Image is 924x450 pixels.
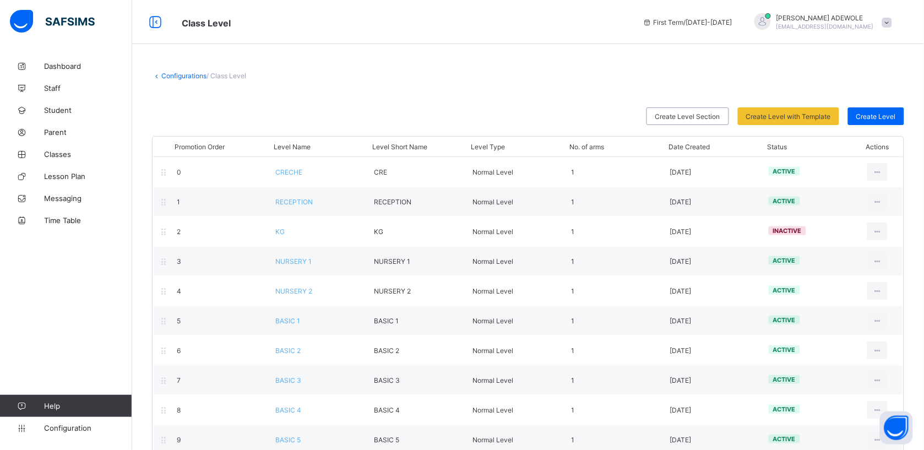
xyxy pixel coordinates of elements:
span: Parent [44,128,132,137]
span: Normal Level [472,257,513,265]
span: [DATE] [670,198,692,206]
a: Configurations [161,72,206,80]
span: BASIC 4 [374,406,400,414]
span: active [773,405,796,413]
div: 6BASIC 2BASIC 2Normal Level1[DATE]active [153,335,903,365]
div: Level Short Name [364,143,463,151]
span: active [773,167,796,175]
span: 1 [572,376,575,384]
span: [DATE] [670,227,692,236]
span: 8 [177,406,181,414]
span: [DATE] [670,168,692,176]
div: 7BASIC 3BASIC 3Normal Level1[DATE]active [153,365,903,395]
span: active [773,286,796,294]
div: Level Name [265,143,364,151]
div: Status [759,143,858,151]
span: BASIC 5 [275,436,301,444]
span: Student [44,106,132,115]
span: Normal Level [472,287,513,295]
span: Normal Level [472,376,513,384]
span: NURSERY 1 [374,257,410,265]
span: Normal Level [472,436,513,444]
span: [DATE] [670,317,692,325]
span: [DATE] [670,287,692,295]
span: [DATE] [670,406,692,414]
div: Actions [858,143,898,151]
span: NURSERY 2 [374,287,411,295]
span: Normal Level [472,317,513,325]
span: Configuration [44,424,132,432]
span: active [773,435,796,443]
span: Normal Level [472,168,513,176]
span: KG [275,227,285,236]
span: BASIC 2 [275,346,301,355]
span: RECEPTION [374,198,411,206]
div: 8BASIC 4BASIC 4Normal Level1[DATE]active [153,395,903,425]
span: KG [374,227,383,236]
span: BASIC 2 [374,346,399,355]
button: Open asap [880,411,913,444]
div: 0CRECHECRENormal Level1[DATE]active [153,157,903,187]
span: Create Level [856,112,896,121]
span: NURSERY 2 [275,287,312,295]
span: 1 [572,346,575,355]
div: Promotion Order [166,143,265,151]
span: NURSERY 1 [275,257,312,265]
span: 1 [177,198,180,206]
span: 3 [177,257,181,265]
span: active [773,376,796,383]
span: CRECHE [275,168,302,176]
span: 1 [572,227,575,236]
span: Help [44,402,132,410]
span: active [773,316,796,324]
span: 1 [572,168,575,176]
span: BASIC 3 [374,376,400,384]
div: 4NURSERY 2NURSERY 2Normal Level1[DATE]active [153,276,903,306]
div: 3NURSERY 1NURSERY 1Normal Level1[DATE]active [153,246,903,276]
span: 0 [177,168,181,176]
span: 4 [177,287,181,295]
span: [DATE] [670,346,692,355]
span: 1 [572,317,575,325]
span: active [773,197,796,205]
span: Class Level [182,18,231,29]
div: OLUBUNMIADEWOLE [743,13,898,31]
div: 5BASIC 1BASIC 1Normal Level1[DATE]active [153,306,903,335]
span: 1 [572,436,575,444]
span: 7 [177,376,181,384]
span: BASIC 1 [275,317,300,325]
span: [DATE] [670,436,692,444]
span: 1 [572,406,575,414]
span: active [773,257,796,264]
span: session/term information [643,18,732,26]
span: [DATE] [670,257,692,265]
span: BASIC 4 [275,406,301,414]
span: active [773,346,796,354]
span: [DATE] [670,376,692,384]
span: [EMAIL_ADDRESS][DOMAIN_NAME] [776,23,874,30]
span: 1 [572,198,575,206]
span: CRE [374,168,387,176]
span: Lesson Plan [44,172,132,181]
span: Dashboard [44,62,132,71]
div: Level Type [463,143,562,151]
span: / Class Level [206,72,246,80]
span: Normal Level [472,346,513,355]
span: BASIC 5 [374,436,399,444]
span: Classes [44,150,132,159]
span: RECEPTION [275,198,313,206]
div: 2KGKGNormal Level1[DATE]inactive [153,216,903,246]
span: 1 [572,287,575,295]
span: inactive [773,227,802,235]
div: Date Created [660,143,759,151]
span: 6 [177,346,181,355]
span: 2 [177,227,181,236]
span: 9 [177,436,181,444]
span: Create Level with Template [746,112,831,121]
span: Normal Level [472,227,513,236]
div: No. of arms [562,143,660,151]
span: Staff [44,84,132,93]
span: Normal Level [472,198,513,206]
div: 1RECEPTIONRECEPTIONNormal Level1[DATE]active [153,187,903,216]
span: BASIC 1 [374,317,399,325]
